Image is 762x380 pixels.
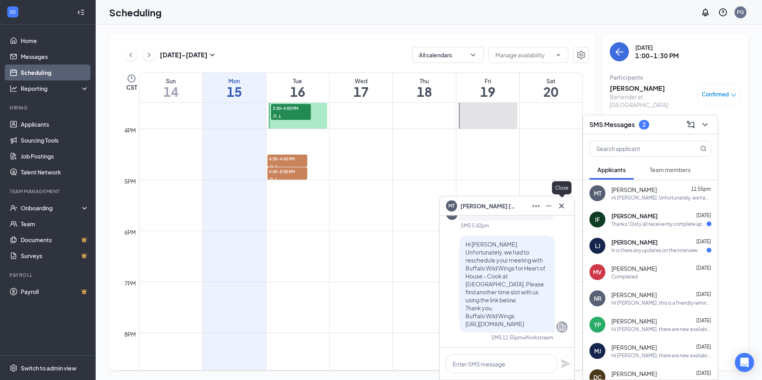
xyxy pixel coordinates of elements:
[611,273,638,280] div: Completed
[266,85,329,98] h1: 16
[595,242,600,250] div: LJ
[10,188,87,195] div: Team Management
[699,118,711,131] button: ChevronDown
[597,166,626,173] span: Applicants
[702,90,729,98] span: Confirmed
[456,85,519,98] h1: 19
[594,347,601,355] div: MJ
[495,51,552,59] input: Manage availability
[691,186,711,192] span: 11:55pm
[109,6,162,19] h1: Scheduling
[611,370,657,378] span: [PERSON_NAME]
[267,167,307,175] span: 4:45-5:00 PM
[520,85,583,98] h1: 20
[696,265,711,271] span: [DATE]
[126,83,137,91] span: CST
[456,77,519,85] div: Fri
[469,51,477,59] svg: ChevronDown
[700,120,710,129] svg: ChevronDown
[696,317,711,323] span: [DATE]
[266,73,329,102] a: September 16, 2025
[735,353,754,372] div: Open Intercom Messenger
[573,47,589,63] button: Settings
[701,8,710,17] svg: Notifications
[10,364,18,372] svg: Settings
[21,204,82,212] div: Onboarding
[611,194,711,201] div: Hi [PERSON_NAME]. Unfortunately, we had to reschedule your meeting with Buffalo Wild Wings for He...
[696,344,711,350] span: [DATE]
[610,42,629,61] button: back-button
[123,330,137,339] div: 8pm
[611,212,658,220] span: [PERSON_NAME]
[520,77,583,85] div: Sat
[635,43,679,51] div: [DATE]
[611,300,711,306] div: Hi [PERSON_NAME], this is a friendly reminder. Your meeting with Buffalo Wild Wings for Cashier a...
[610,73,740,81] div: Participants
[269,165,274,169] svg: User
[611,317,657,325] span: [PERSON_NAME]
[576,50,586,60] svg: Settings
[127,50,135,60] svg: ChevronLeft
[700,145,707,152] svg: MagnifyingGlass
[561,359,570,368] svg: Plane
[642,121,646,128] div: 2
[139,73,202,102] a: September 14, 2025
[718,8,728,17] svg: QuestionInfo
[610,84,693,93] h3: [PERSON_NAME]
[21,284,89,300] a: PayrollCrown
[266,77,329,85] div: Tue
[611,264,657,272] span: [PERSON_NAME]
[611,343,657,351] span: [PERSON_NAME]
[123,228,137,237] div: 6pm
[611,352,711,359] div: Hi [PERSON_NAME], there are new availabilities for an interview. This is a reminder to schedule y...
[465,241,546,327] span: Hi [PERSON_NAME]. Unfortunately, we had to reschedule your meeting with Buffalo Wild Wings for He...
[145,50,153,60] svg: ChevronRight
[21,232,89,248] a: DocumentsCrown
[123,279,137,288] div: 7pm
[21,216,89,232] a: Team
[330,73,393,102] a: September 17, 2025
[275,164,277,170] span: 1
[9,8,17,16] svg: WorkstreamLogo
[615,47,624,57] svg: ArrowLeft
[611,291,657,299] span: [PERSON_NAME]
[696,212,711,218] span: [DATE]
[555,52,562,58] svg: ChevronDown
[590,141,684,156] input: Search applicant
[635,51,679,60] h3: 1:00-1:30 PM
[552,181,571,194] div: Close
[412,47,484,63] button: All calendarsChevronDown
[611,238,658,246] span: [PERSON_NAME]
[686,120,695,129] svg: ComposeMessage
[456,73,519,102] a: September 19, 2025
[594,321,601,329] div: YP
[21,132,89,148] a: Sourcing Tools
[21,248,89,264] a: SurveysCrown
[594,189,601,197] div: MT
[21,148,89,164] a: Job Postings
[522,334,553,341] span: • Workstream
[123,177,137,186] div: 5pm
[77,8,85,16] svg: Collapse
[461,222,489,229] div: SMS 5:42pm
[555,200,568,212] button: Cross
[279,114,281,119] span: 1
[21,65,89,80] a: Scheduling
[21,49,89,65] a: Messages
[143,49,155,61] button: ChevronRight
[208,50,217,60] svg: SmallChevronDown
[123,126,137,135] div: 4pm
[393,85,456,98] h1: 18
[21,164,89,180] a: Talent Network
[21,116,89,132] a: Applicants
[203,85,266,98] h1: 15
[611,186,657,194] span: [PERSON_NAME]
[139,77,202,85] div: Sun
[203,77,266,85] div: Mon
[696,291,711,297] span: [DATE]
[10,104,87,111] div: Hiring
[696,370,711,376] span: [DATE]
[330,77,393,85] div: Wed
